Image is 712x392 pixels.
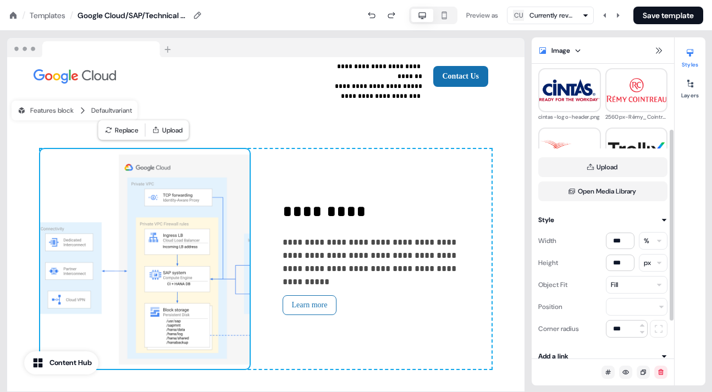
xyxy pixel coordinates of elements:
button: Contact Us [433,66,489,87]
button: Layers [675,75,705,99]
div: Image [551,45,570,56]
div: px [644,257,651,268]
div: Height [538,254,558,272]
img: 2560px-Cardinal_Health_Logo.svg.png [539,139,600,161]
div: cintas-logo-header.png [538,112,601,122]
img: Image [40,149,250,369]
div: Style [538,214,554,225]
button: Styles [675,44,705,68]
div: / [70,9,73,21]
div: Preview as [466,10,498,21]
button: Add a link [538,351,667,362]
img: 8acbcbab-4440-48a4-ac51-d40c3785c94a.png [606,131,667,168]
button: Open Media Library [538,181,667,201]
div: Object Fit [538,276,567,294]
div: Fill [611,279,618,290]
button: Learn more [283,295,337,315]
div: / [22,9,25,21]
a: Templates [30,10,65,21]
button: Save template [633,7,703,24]
img: cintas-logo-header.png [539,79,600,102]
img: Image [34,69,116,84]
div: 2560px-Rémy_Cointreau_logo.svg.png [605,112,668,122]
button: Upload [148,123,187,138]
div: Content Hub [49,357,92,368]
div: Currently reviewing new employment opps [529,10,573,21]
button: Replace [101,123,143,138]
button: Fill [606,276,667,294]
div: Default variant [91,105,132,116]
div: Image [34,69,198,84]
div: Add a link [538,351,569,362]
div: Corner radius [538,320,579,338]
button: Content Hub [24,351,98,374]
button: Upload [538,157,667,177]
div: Features block [17,105,74,116]
div: % [644,235,649,246]
button: Style [538,214,667,225]
div: CU [514,10,523,21]
img: Browser topbar [7,38,176,58]
button: CUCurrently reviewing new employment opps [507,7,594,24]
div: Width [538,232,556,250]
img: 2560px-Rémy_Cointreau_logo.svg.png [606,78,667,102]
div: Google Cloud/SAP/Technical v2.5 [78,10,187,21]
div: Position [538,298,562,316]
